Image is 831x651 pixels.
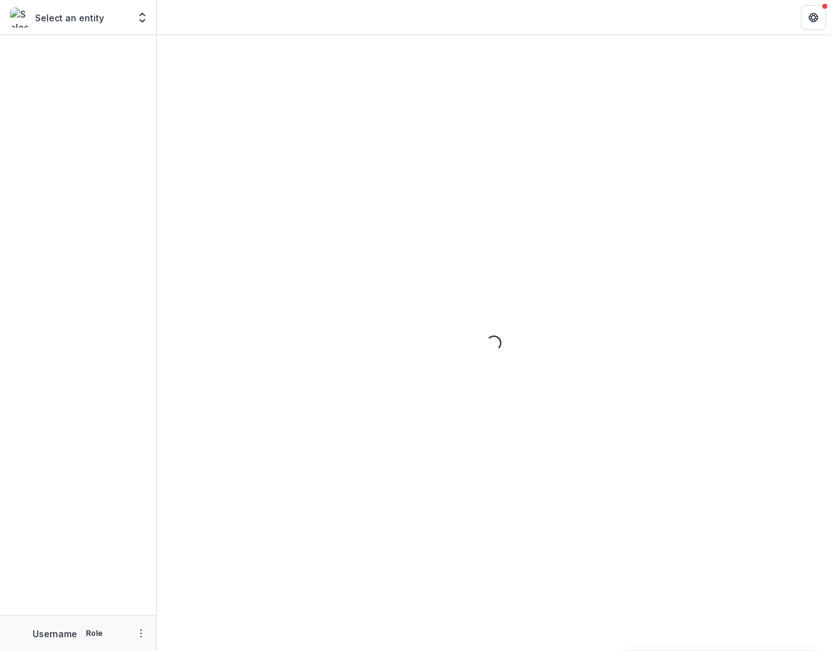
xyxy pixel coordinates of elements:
[133,5,151,30] button: Open entity switcher
[10,8,30,28] img: Select an entity
[82,628,107,639] p: Role
[801,5,826,30] button: Get Help
[33,627,77,640] p: Username
[35,11,104,24] p: Select an entity
[133,626,149,641] button: More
